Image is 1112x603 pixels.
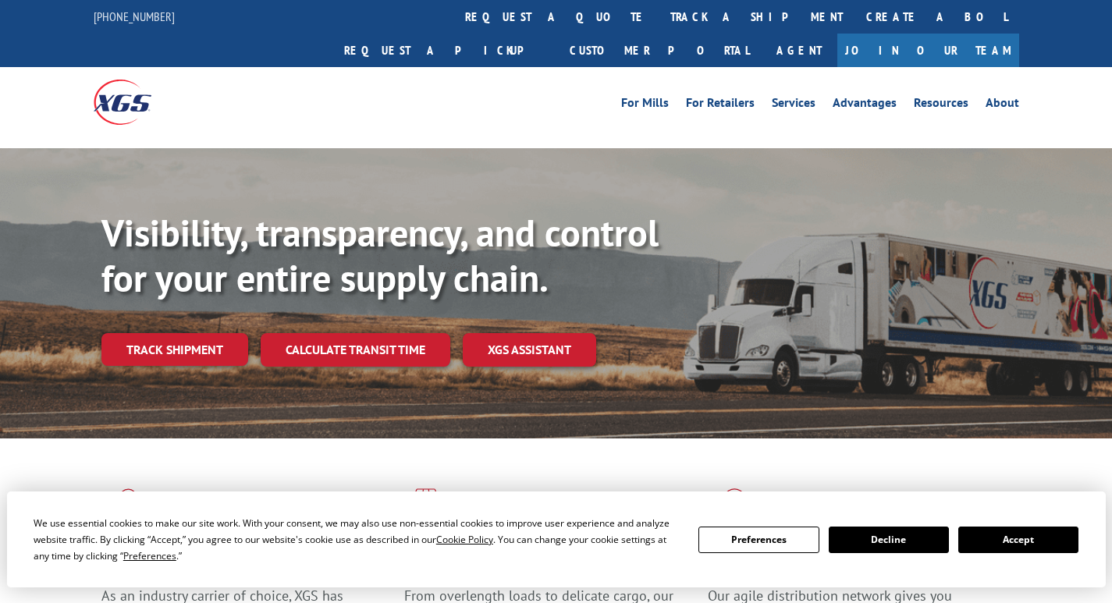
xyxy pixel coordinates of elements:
a: Join Our Team [837,34,1019,67]
a: Request a pickup [332,34,558,67]
a: For Mills [621,97,669,114]
span: Preferences [123,549,176,562]
div: We use essential cookies to make our site work. With your consent, we may also use non-essential ... [34,515,680,564]
a: Services [772,97,815,114]
a: About [986,97,1019,114]
a: [PHONE_NUMBER] [94,9,175,24]
span: Cookie Policy [436,533,493,546]
img: xgs-icon-flagship-distribution-model-red [708,488,762,529]
a: Track shipment [101,333,248,366]
b: Visibility, transparency, and control for your entire supply chain. [101,208,659,302]
a: Advantages [833,97,897,114]
button: Accept [958,527,1078,553]
a: Calculate transit time [261,333,450,367]
img: xgs-icon-focused-on-flooring-red [404,488,441,529]
a: Customer Portal [558,34,761,67]
img: xgs-icon-total-supply-chain-intelligence-red [101,488,150,529]
button: Decline [829,527,949,553]
a: For Retailers [686,97,755,114]
button: Preferences [698,527,819,553]
a: Resources [914,97,968,114]
a: XGS ASSISTANT [463,333,596,367]
a: Agent [761,34,837,67]
div: Cookie Consent Prompt [7,491,1106,587]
